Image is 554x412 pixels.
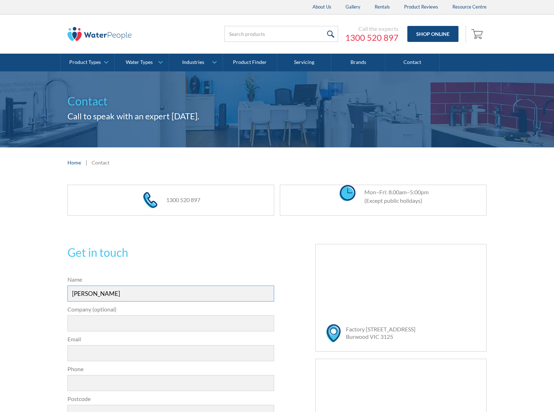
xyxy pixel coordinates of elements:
a: Water Types [115,54,168,71]
img: The Water People [67,27,131,41]
label: Company (optional) [67,305,274,314]
iframe: podium webchat widget bubble [497,376,554,412]
div: Call the experts [345,25,398,32]
a: Product Finder [223,54,277,71]
label: Email [67,335,274,343]
a: Product Types [61,54,114,71]
a: Servicing [277,54,331,71]
a: Industries [169,54,223,71]
h2: Call to speak with an expert [DATE]. [67,110,487,123]
iframe: podium webchat widget prompt [433,300,554,385]
h2: Get in touch [67,244,274,261]
a: Contact [385,54,439,71]
a: Shop Online [407,26,458,42]
img: shopping cart [471,28,485,39]
div: Industries [182,59,204,65]
img: map marker icon [326,324,341,342]
label: Name [67,275,274,284]
a: 1300 520 897 [345,32,398,43]
a: Factory [STREET_ADDRESS]Burwood VIC 3125 [346,326,415,340]
a: Brands [331,54,385,71]
div: Contact [92,159,109,166]
div: | [85,158,88,167]
div: Product Types [69,59,101,65]
label: Postcode [67,395,274,403]
input: Search products [224,26,338,42]
a: 1300 520 897 [166,196,200,203]
div: Water Types [126,59,153,65]
img: clock icon [340,185,355,201]
h1: Contact [67,93,487,110]
a: Open cart [469,26,487,43]
label: Phone [67,365,274,373]
img: phone icon [143,192,157,208]
div: Mon–Fri: 8.00am–5:00pm (Except public holidays) [357,188,429,205]
a: Home [67,159,81,166]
